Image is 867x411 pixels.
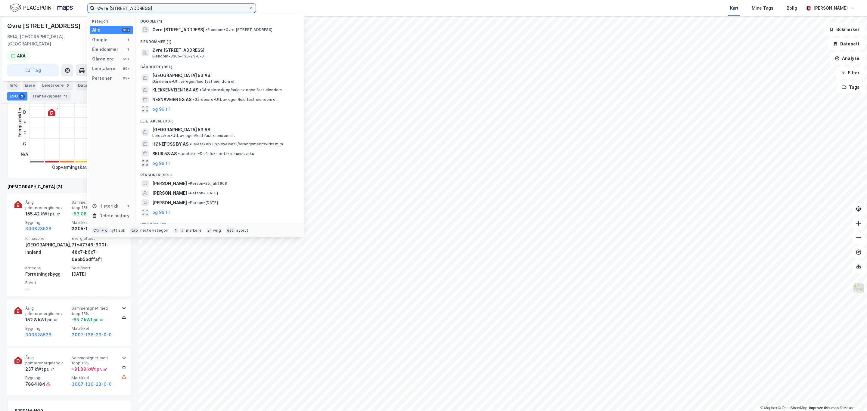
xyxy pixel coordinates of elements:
[25,210,61,218] div: 155.42
[72,331,112,338] button: 3007-136-23-0-0
[152,159,170,167] button: og 96 til
[72,265,116,270] span: Sertifisert
[25,331,51,338] button: 300828528
[206,27,272,32] span: Eiendom • Øvre [STREET_ADDRESS]
[10,3,73,13] img: logo.f888ab2527a4732fd821a326f86c7f29.svg
[72,225,116,232] div: 3305-136-23-0-0
[122,66,130,71] div: 99+
[7,64,59,76] button: Tag
[236,228,248,233] div: avbryt
[25,306,69,316] span: Årlig primærenergibehov
[92,227,108,233] div: Ctrl + k
[188,191,190,195] span: •
[130,227,139,233] div: tab
[72,210,107,218] div: -53.08 kWt pr. ㎡
[152,141,188,148] span: HØNEFOSS BY AS
[122,57,130,61] div: 99+
[72,375,116,380] span: Matrikkel
[126,37,130,42] div: 1
[19,93,25,99] div: 3
[152,96,191,103] span: NESNAVEIEN 53 AS
[152,47,297,54] span: Øvre [STREET_ADDRESS]
[152,79,235,84] span: Gårdeiere • Utl. av egen/leid fast eiendom el.
[25,316,58,323] div: 152.8
[730,5,738,12] div: Kart
[25,280,69,285] span: Enhet
[188,200,218,205] span: Person • [DATE]
[37,316,58,323] div: kWt pr. ㎡
[92,202,118,210] div: Historikk
[25,241,69,256] div: [GEOGRAPHIC_DATA], innland
[7,33,98,48] div: 3514, [GEOGRAPHIC_DATA], [GEOGRAPHIC_DATA]
[72,270,116,278] div: [DATE]
[92,19,133,23] div: Kategori
[40,81,73,90] div: Leietakere
[152,199,187,206] span: [PERSON_NAME]
[152,209,170,216] button: og 96 til
[63,93,69,99] div: 11
[126,204,130,209] div: 1
[787,5,797,12] div: Bolig
[21,107,28,117] div: D
[190,142,191,146] span: •
[72,316,104,323] div: -55.7 kWt pr. ㎡
[824,23,865,36] button: Bokmerker
[21,149,28,159] div: N/A
[152,86,198,94] span: KLEKKENVEIEN 164 AS
[65,82,71,88] div: 3
[778,406,807,410] a: OpenStreetMap
[135,35,304,45] div: Eiendommer (1)
[186,228,202,233] div: markere
[213,228,221,233] div: velg
[813,5,848,12] div: [PERSON_NAME]
[152,180,187,187] span: [PERSON_NAME]
[193,97,278,102] span: Gårdeiere • Utl. av egen/leid fast eiendom el.
[92,46,118,53] div: Eiendommer
[760,406,777,410] a: Mapbox
[836,67,865,79] button: Filter
[152,72,297,79] span: [GEOGRAPHIC_DATA] 53 AS
[72,326,116,331] span: Matrikkel
[152,133,235,138] span: Leietaker • Utl. av egen/leid fast eiendom el.
[72,200,116,210] span: Sammenlignet med topp 15%
[72,355,116,366] span: Sammenlignet med topp 15%
[22,81,37,90] div: Eiere
[126,47,130,52] div: 1
[188,191,218,196] span: Person • [DATE]
[72,241,116,263] div: 71e47746-600f-48c7-b6c7-6eab5bdffaf1
[188,181,190,186] span: •
[25,220,69,225] span: Bygning
[135,60,304,71] div: Gårdeiere (99+)
[135,168,304,179] div: Personer (99+)
[76,81,98,90] div: Datasett
[226,227,235,233] div: esc
[206,27,207,32] span: •
[72,306,116,316] span: Sammenlignet med topp 15%
[122,76,130,81] div: 99+
[92,75,112,82] div: Personer
[135,14,304,25] div: Google (1)
[21,128,28,138] div: F
[7,81,20,90] div: Info
[190,142,284,147] span: Leietaker • Opplevelses-/arrangementsvirks.m.m.
[25,200,69,210] span: Årlig primærenergibehov
[21,117,28,128] div: E
[99,212,129,219] div: Delete history
[25,366,54,373] div: 237
[16,107,23,138] div: Energikarakter
[188,200,190,205] span: •
[21,138,28,149] div: G
[110,228,126,233] div: nytt søk
[25,270,69,278] div: Forretningsbygg
[25,326,69,331] span: Bygning
[25,285,69,292] div: —
[200,88,201,92] span: •
[178,151,255,156] span: Leietaker • Drift lokaler tilkn. kunst.virks.
[7,21,82,31] div: Øvre [STREET_ADDRESS]
[7,92,27,100] div: ESG
[837,382,867,411] iframe: Chat Widget
[188,181,227,186] span: Person • 25. juli 1908
[152,126,297,133] span: [GEOGRAPHIC_DATA] 53 AS
[152,26,204,33] span: Øvre [STREET_ADDRESS]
